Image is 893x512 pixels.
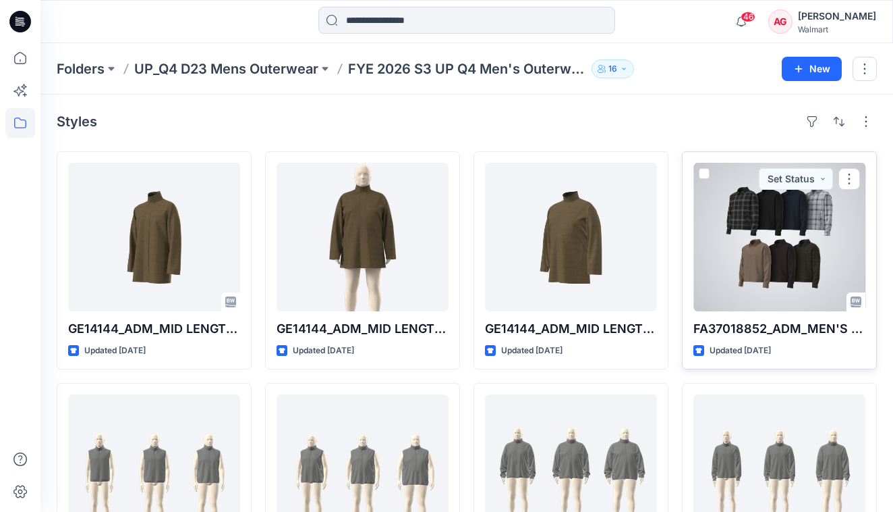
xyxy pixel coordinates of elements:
[68,163,240,311] a: GE14144_ADM_MID LENGTH TOP COAT_MED
[485,319,657,338] p: GE14144_ADM_MID LENGTH TOP COAT 2XXL
[693,163,865,311] a: FA37018852_ADM_MEN'S WOOL SHAKET
[693,319,865,338] p: FA37018852_ADM_MEN'S WOOL SHAKET
[782,57,842,81] button: New
[768,9,793,34] div: AG
[68,319,240,338] p: GE14144_ADM_MID LENGTH TOP COAT_MED
[710,344,771,358] p: Updated [DATE]
[592,59,634,78] button: 16
[84,344,146,358] p: Updated [DATE]
[741,11,755,22] span: 46
[348,59,586,78] p: FYE 2026 S3 UP Q4 Men's Outerwear
[57,59,105,78] a: Folders
[798,24,876,34] div: Walmart
[485,163,657,311] a: GE14144_ADM_MID LENGTH TOP COAT 2XXL
[277,163,449,311] a: GE14144_ADM_MID LENGTH TOP COAT 2XXL
[277,319,449,338] p: GE14144_ADM_MID LENGTH TOP COAT 2XXL
[57,113,97,130] h4: Styles
[798,8,876,24] div: [PERSON_NAME]
[608,61,617,76] p: 16
[134,59,318,78] a: UP_Q4 D23 Mens Outerwear
[293,344,354,358] p: Updated [DATE]
[501,344,563,358] p: Updated [DATE]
